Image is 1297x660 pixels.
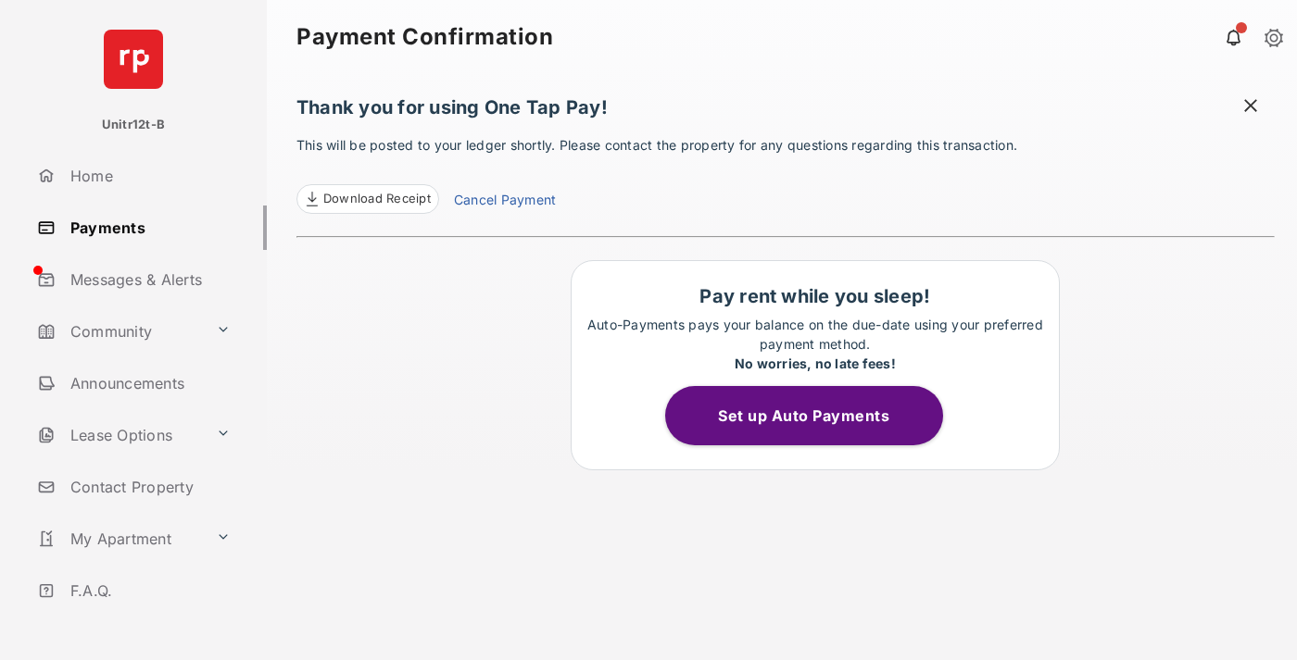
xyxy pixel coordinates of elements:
a: Payments [30,205,267,250]
img: svg+xml;base64,PHN2ZyB4bWxucz0iaHR0cDovL3d3dy53My5vcmcvMjAwMC9zdmciIHdpZHRoPSI2NCIgaGVpZ2h0PSI2NC... [104,30,163,89]
p: This will be posted to your ledger shortly. Please contact the property for any questions regardi... [296,135,1275,214]
a: Messages & Alerts [30,257,267,302]
a: Lease Options [30,413,208,457]
h1: Thank you for using One Tap Pay! [296,96,1275,128]
a: Contact Property [30,465,267,509]
a: My Apartment [30,517,208,561]
button: Set up Auto Payments [665,386,943,445]
a: F.A.Q. [30,568,267,613]
span: Download Receipt [323,190,431,208]
strong: Payment Confirmation [296,26,553,48]
a: Set up Auto Payments [665,406,965,425]
h1: Pay rent while you sleep! [581,285,1050,307]
a: Home [30,154,267,198]
div: No worries, no late fees! [581,354,1050,373]
p: Unitr12t-B [102,116,165,134]
a: Announcements [30,361,267,405]
a: Community [30,309,208,354]
a: Cancel Payment [454,190,556,214]
a: Download Receipt [296,184,439,214]
p: Auto-Payments pays your balance on the due-date using your preferred payment method. [581,315,1050,373]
